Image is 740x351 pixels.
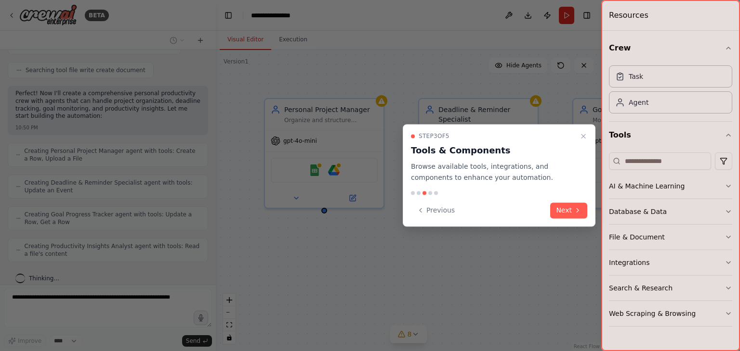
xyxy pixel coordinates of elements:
[411,161,576,183] p: Browse available tools, integrations, and components to enhance your automation.
[419,132,449,140] span: Step 3 of 5
[550,202,587,218] button: Next
[411,202,461,218] button: Previous
[578,130,589,142] button: Close walkthrough
[411,144,576,157] h3: Tools & Components
[222,9,235,22] button: Hide left sidebar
